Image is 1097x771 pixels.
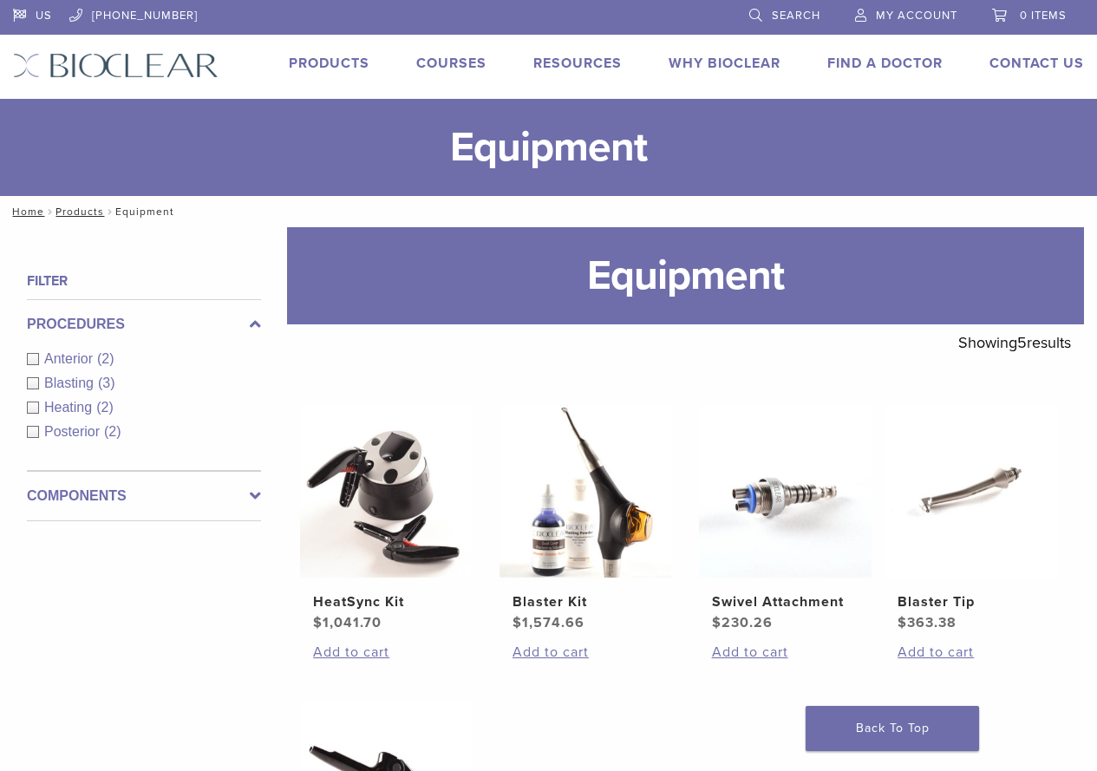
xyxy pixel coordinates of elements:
[44,400,96,415] span: Heating
[287,227,1084,324] h1: Equipment
[513,591,660,612] h2: Blaster Kit
[827,55,943,72] a: Find A Doctor
[300,404,473,633] a: HeatSync KitHeatSync Kit $1,041.70
[806,706,979,751] a: Back To Top
[699,404,872,578] img: Swivel Attachment
[56,206,104,218] a: Products
[44,207,56,216] span: /
[500,404,673,633] a: Blaster KitBlaster Kit $1,574.66
[533,55,622,72] a: Resources
[513,614,584,631] bdi: 1,574.66
[96,400,114,415] span: (2)
[712,614,722,631] span: $
[27,271,261,291] h4: Filter
[500,404,673,578] img: Blaster Kit
[27,314,261,335] label: Procedures
[513,614,522,631] span: $
[1020,9,1067,23] span: 0 items
[416,55,486,72] a: Courses
[898,614,957,631] bdi: 363.38
[669,55,780,72] a: Why Bioclear
[885,404,1058,633] a: Blaster TipBlaster Tip $363.38
[104,424,121,439] span: (2)
[712,591,859,612] h2: Swivel Attachment
[513,642,660,663] a: Add to cart: “Blaster Kit”
[313,614,323,631] span: $
[44,351,97,366] span: Anterior
[13,53,219,78] img: Bioclear
[300,404,473,578] img: HeatSync Kit
[772,9,820,23] span: Search
[104,207,115,216] span: /
[97,351,114,366] span: (2)
[289,55,369,72] a: Products
[1017,333,1027,352] span: 5
[44,376,98,390] span: Blasting
[898,591,1045,612] h2: Blaster Tip
[313,614,382,631] bdi: 1,041.70
[898,642,1045,663] a: Add to cart: “Blaster Tip”
[885,404,1058,578] img: Blaster Tip
[712,614,773,631] bdi: 230.26
[27,486,261,506] label: Components
[958,324,1071,361] p: Showing results
[7,206,44,218] a: Home
[44,424,104,439] span: Posterior
[699,404,872,633] a: Swivel AttachmentSwivel Attachment $230.26
[313,642,460,663] a: Add to cart: “HeatSync Kit”
[989,55,1084,72] a: Contact Us
[898,614,907,631] span: $
[98,376,115,390] span: (3)
[313,591,460,612] h2: HeatSync Kit
[712,642,859,663] a: Add to cart: “Swivel Attachment”
[876,9,957,23] span: My Account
